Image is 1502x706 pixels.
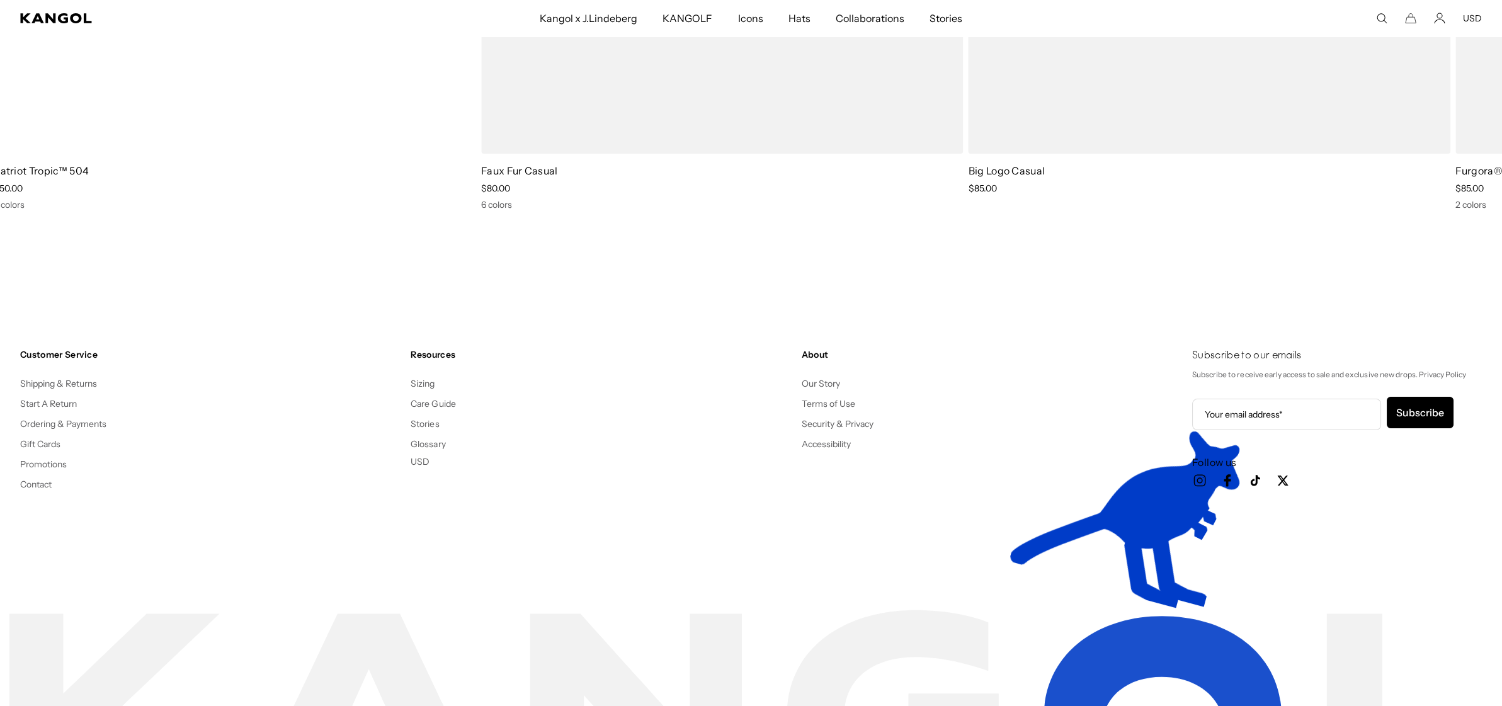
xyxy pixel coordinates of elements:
[20,438,60,450] a: Gift Cards
[411,378,435,389] a: Sizing
[802,349,1182,360] h4: About
[411,438,445,450] a: Glossary
[411,398,455,409] a: Care Guide
[969,164,1045,177] a: Big Logo Casual
[20,398,77,409] a: Start A Return
[20,458,67,470] a: Promotions
[20,418,107,430] a: Ordering & Payments
[481,164,558,177] a: Faux Fur Casual
[802,438,851,450] a: Accessibility
[20,13,358,23] a: Kangol
[1463,13,1482,24] button: USD
[802,378,840,389] a: Our Story
[20,378,98,389] a: Shipping & Returns
[802,398,855,409] a: Terms of Use
[802,418,874,430] a: Security & Privacy
[1376,13,1387,24] summary: Search here
[1192,368,1482,382] p: Subscribe to receive early access to sale and exclusive new drops. Privacy Policy
[969,183,997,194] span: $85.00
[1192,349,1482,363] h4: Subscribe to our emails
[411,349,791,360] h4: Resources
[481,199,964,210] div: 6 colors
[1455,183,1484,194] span: $85.00
[20,479,52,490] a: Contact
[411,456,430,467] button: USD
[411,418,439,430] a: Stories
[1192,455,1482,469] h3: Follow us
[481,183,510,194] span: $80.00
[20,349,401,360] h4: Customer Service
[1405,13,1416,24] button: Cart
[1387,397,1454,428] button: Subscribe
[1434,13,1445,24] a: Account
